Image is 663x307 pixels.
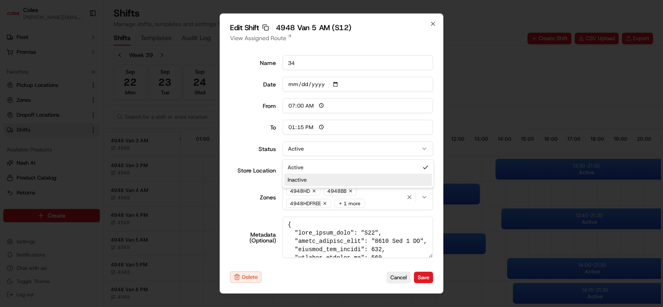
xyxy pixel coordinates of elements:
span: 4948 Van 5 AM (S12) [276,24,351,31]
button: Start new chat [141,82,151,91]
input: Shift name [283,55,433,70]
label: Status [230,146,276,152]
button: Cancel [387,271,411,283]
span: 4948HDFREE [290,200,321,207]
span: API Documentation [78,120,133,128]
div: 💻 [70,121,77,127]
label: Date [230,82,276,87]
span: Knowledge Base [17,120,63,128]
h2: Edit Shift [230,24,433,31]
span: Pylon [82,140,100,146]
button: Delete [230,271,261,283]
div: Start new chat [28,79,136,87]
label: Store Location [230,168,276,173]
span: Active [288,164,303,171]
img: Nash [8,8,25,25]
div: + 1 more [334,199,365,208]
a: 💻API Documentation [67,117,136,132]
div: To [230,125,276,130]
div: 📗 [8,121,15,127]
button: Save [414,271,433,283]
span: 4948HD [290,188,310,194]
input: Got a question? Start typing here... [22,53,149,62]
label: Zones [230,194,276,200]
a: 📗Knowledge Base [5,117,67,132]
div: We're available if you need us! [28,87,105,94]
img: 1736555255976-a54dd68f-1ca7-489b-9aae-adbdc363a1c4 [8,79,23,94]
textarea: { "lore_ipsum_dolo": "S22", "ametc_adipisc_elit": "8610 Sed 1 DO", "eiusmod_tem_incidi": 632, "ut... [283,217,433,258]
span: Inactive [288,176,307,184]
span: 4948BB [327,188,346,194]
label: Name [230,60,276,66]
p: Welcome 👋 [8,33,151,46]
a: Powered byPylon [58,140,100,146]
a: View Assigned Route [230,34,433,42]
label: Metadata (Optional) [230,232,276,243]
div: From [230,103,276,109]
